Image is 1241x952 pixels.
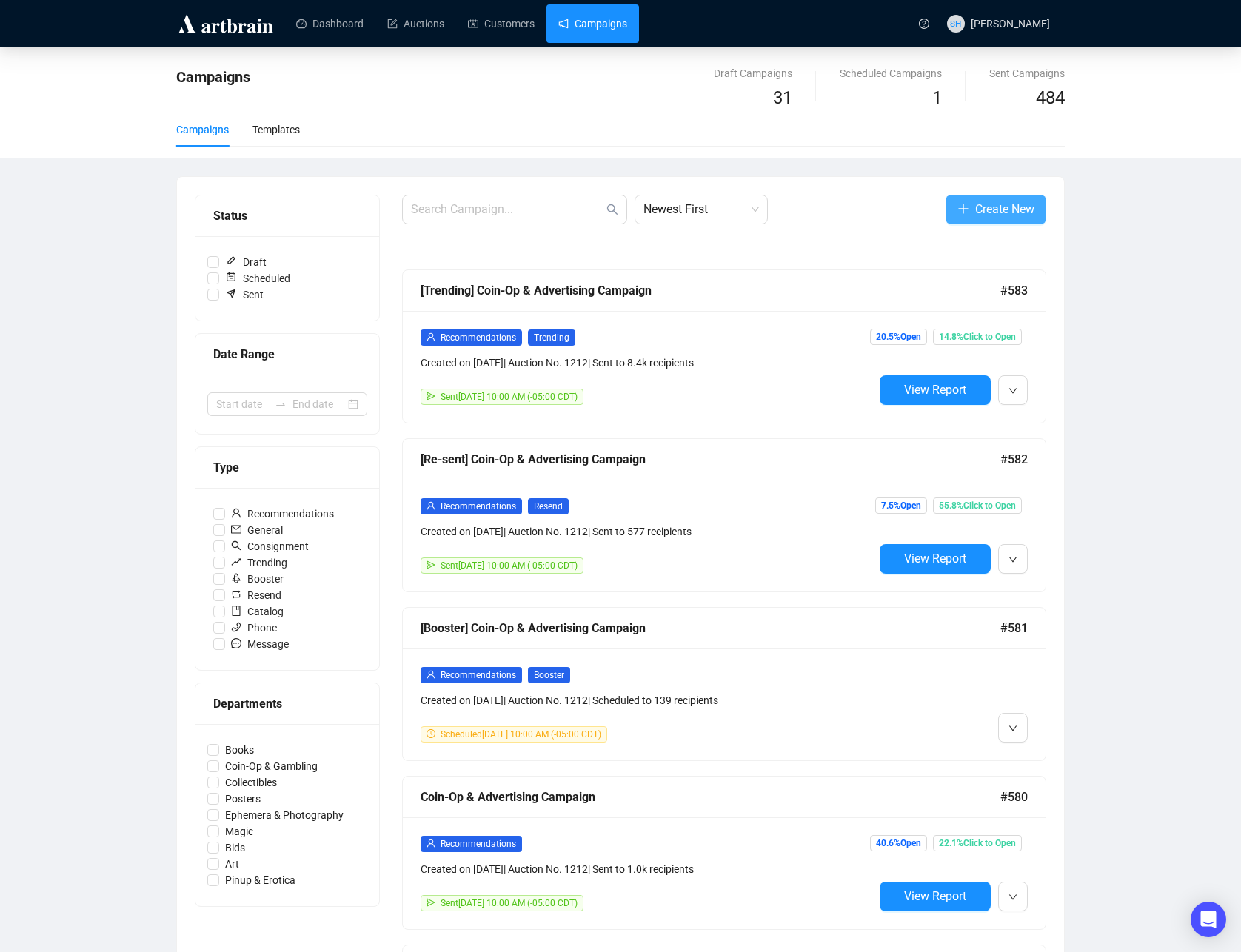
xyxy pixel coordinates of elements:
span: send [427,392,435,400]
span: message [231,638,241,648]
span: Coin-Op & Gambling [219,758,324,774]
span: 22.1% Click to Open [933,835,1022,851]
span: #583 [1000,281,1028,300]
span: 1 [932,87,942,108]
span: user [427,332,435,341]
a: Coin-Op & Advertising Campaign#580userRecommendationsCreated on [DATE]| Auction No. 1212| Sent to... [402,776,1046,930]
span: 55.8% Click to Open [933,497,1022,514]
span: Art [219,856,245,872]
div: Date Range [213,345,361,363]
span: Message [225,636,295,652]
span: rocket [231,573,241,583]
span: user [427,839,435,848]
span: clock-circle [427,729,435,738]
span: Posters [219,791,267,807]
span: Resend [528,498,569,514]
span: down [1008,555,1017,564]
span: Draft [219,254,272,270]
div: Draft Campaigns [714,65,792,81]
div: [Booster] Coin-Op & Advertising Campaign [421,619,1000,637]
span: Recommendations [441,670,516,680]
span: Scheduled [DATE] 10:00 AM (-05:00 CDT) [441,729,601,740]
input: Start date [216,396,269,412]
div: Status [213,207,361,225]
div: Created on [DATE] | Auction No. 1212 | Sent to 8.4k recipients [421,355,874,371]
span: mail [231,524,241,534]
span: 14.8% Click to Open [933,329,1022,345]
span: rise [231,557,241,567]
span: Recommendations [441,839,516,849]
span: Catalog [225,603,290,620]
input: End date [292,396,345,412]
a: [Booster] Coin-Op & Advertising Campaign#581userRecommendationsBoosterCreated on [DATE]| Auction ... [402,607,1046,761]
span: Consignment [225,538,315,554]
div: Open Intercom Messenger [1191,902,1226,937]
span: send [427,898,435,907]
div: Created on [DATE] | Auction No. 1212 | Scheduled to 139 recipients [421,692,874,708]
span: #582 [1000,450,1028,469]
button: View Report [880,544,991,574]
button: View Report [880,882,991,911]
a: [Re-sent] Coin-Op & Advertising Campaign#582userRecommendationsResendCreated on [DATE]| Auction N... [402,438,1046,592]
span: Booster [225,571,290,587]
span: Recommendations [441,501,516,512]
span: 31 [773,87,792,108]
div: Created on [DATE] | Auction No. 1212 | Sent to 577 recipients [421,523,874,540]
span: question-circle [919,19,929,29]
span: down [1008,386,1017,395]
span: Recommendations [225,506,340,522]
div: Scheduled Campaigns [840,65,942,81]
span: Collectibles [219,774,283,791]
span: down [1008,724,1017,733]
span: user [427,501,435,510]
span: Campaigns [176,68,250,86]
a: Auctions [387,4,444,43]
span: Bids [219,839,251,856]
span: Resend [225,587,287,603]
div: [Re-sent] Coin-Op & Advertising Campaign [421,450,1000,469]
span: General [225,522,289,538]
span: search [231,540,241,551]
span: View Report [904,889,966,903]
span: user [231,508,241,518]
span: #581 [1000,619,1028,637]
span: Sent [DATE] 10:00 AM (-05:00 CDT) [441,560,578,571]
a: Customers [468,4,535,43]
span: Sent [219,286,270,303]
span: 484 [1036,87,1065,108]
input: Search Campaign... [411,201,603,218]
span: book [231,606,241,616]
span: Ephemera & Photography [219,807,349,823]
span: Booster [528,667,570,683]
span: Recommendations [441,332,516,343]
div: Coin-Op & Advertising Campaign [421,788,1000,806]
div: [Trending] Coin-Op & Advertising Campaign [421,281,1000,300]
span: SH [950,16,961,30]
span: retweet [231,589,241,600]
div: Templates [252,121,300,138]
span: Pinup & Erotica [219,872,301,888]
span: Scheduled [219,270,296,286]
span: send [427,560,435,569]
span: swap-right [275,398,287,410]
span: Trending [528,329,575,346]
span: View Report [904,383,966,397]
span: Phone [225,620,283,636]
div: Type [213,458,361,477]
button: Create New [946,195,1046,224]
span: user [427,670,435,679]
div: Departments [213,694,361,713]
a: Campaigns [558,4,627,43]
span: down [1008,893,1017,902]
div: Created on [DATE] | Auction No. 1212 | Sent to 1.0k recipients [421,861,874,877]
img: logo [176,12,275,36]
div: Sent Campaigns [989,65,1065,81]
span: to [275,398,287,410]
span: 20.5% Open [870,329,927,345]
span: View Report [904,552,966,566]
span: Books [219,742,260,758]
span: search [606,204,618,215]
span: Create New [975,200,1034,218]
span: phone [231,622,241,632]
span: 7.5% Open [875,497,927,514]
